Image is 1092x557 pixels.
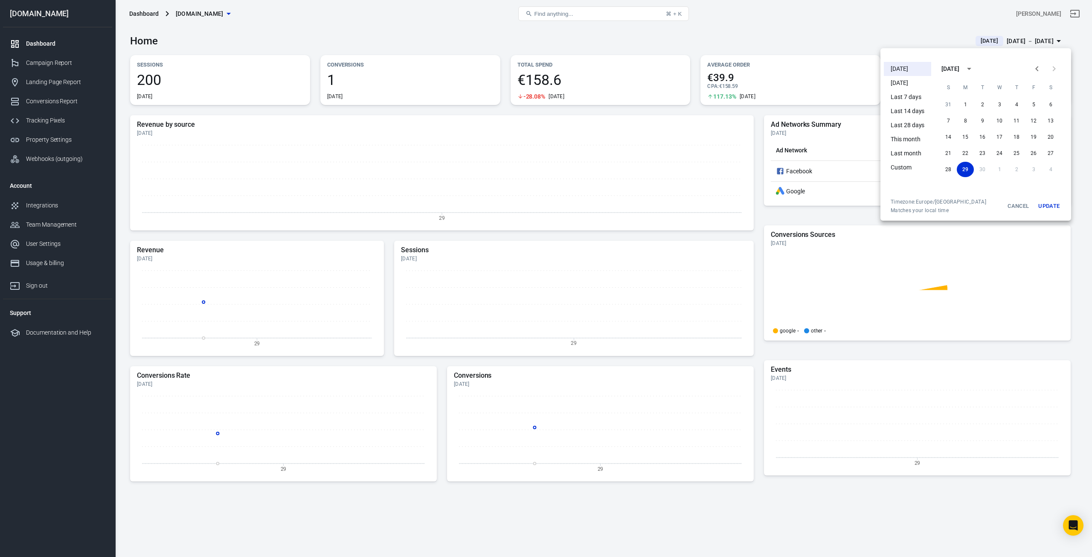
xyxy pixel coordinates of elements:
[941,79,956,96] span: Sunday
[1028,60,1046,77] button: Previous month
[884,160,931,175] li: Custom
[1042,113,1059,128] button: 13
[1063,515,1083,536] div: Open Intercom Messenger
[1042,146,1059,161] button: 27
[957,113,974,128] button: 8
[1026,79,1041,96] span: Friday
[1009,79,1024,96] span: Thursday
[974,97,991,112] button: 2
[884,132,931,146] li: This month
[974,113,991,128] button: 9
[1008,97,1025,112] button: 4
[884,90,931,104] li: Last 7 days
[992,79,1007,96] span: Wednesday
[991,146,1008,161] button: 24
[884,146,931,160] li: Last month
[1043,79,1058,96] span: Saturday
[940,97,957,112] button: 31
[884,76,931,90] li: [DATE]
[958,79,973,96] span: Monday
[957,146,974,161] button: 22
[940,129,957,145] button: 14
[1025,146,1042,161] button: 26
[940,113,957,128] button: 7
[962,61,976,76] button: calendar view is open, switch to year view
[1008,129,1025,145] button: 18
[884,104,931,118] li: Last 14 days
[974,129,991,145] button: 16
[1035,198,1063,214] button: Update
[974,146,991,161] button: 23
[957,162,974,177] button: 29
[1005,198,1032,214] button: Cancel
[957,129,974,145] button: 15
[884,118,931,132] li: Last 28 days
[1025,129,1042,145] button: 19
[940,162,957,177] button: 28
[1042,129,1059,145] button: 20
[891,207,986,214] span: Matches your local time
[991,113,1008,128] button: 10
[1042,97,1059,112] button: 6
[940,146,957,161] button: 21
[1025,97,1042,112] button: 5
[991,129,1008,145] button: 17
[1008,146,1025,161] button: 25
[884,62,931,76] li: [DATE]
[891,198,986,205] div: Timezone: Europe/[GEOGRAPHIC_DATA]
[1008,113,1025,128] button: 11
[975,79,990,96] span: Tuesday
[957,97,974,112] button: 1
[941,64,959,73] div: [DATE]
[1025,113,1042,128] button: 12
[991,97,1008,112] button: 3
